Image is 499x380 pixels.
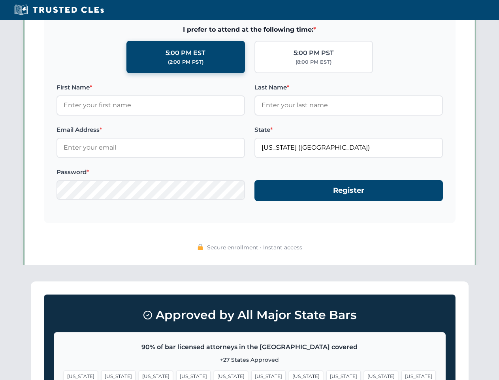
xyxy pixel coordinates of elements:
[254,138,443,158] input: Florida (FL)
[254,95,443,115] input: Enter your last name
[56,167,245,177] label: Password
[64,355,436,364] p: +27 States Approved
[166,48,205,58] div: 5:00 PM EST
[294,48,334,58] div: 5:00 PM PST
[254,83,443,92] label: Last Name
[56,83,245,92] label: First Name
[207,243,302,252] span: Secure enrollment • Instant access
[12,4,106,16] img: Trusted CLEs
[64,342,436,352] p: 90% of bar licensed attorneys in the [GEOGRAPHIC_DATA] covered
[56,25,443,35] span: I prefer to attend at the following time:
[254,125,443,135] label: State
[168,58,203,66] div: (2:00 PM PST)
[54,304,446,326] h3: Approved by All Major State Bars
[56,125,245,135] label: Email Address
[197,244,203,250] img: 🔒
[56,95,245,115] input: Enter your first name
[254,180,443,201] button: Register
[296,58,331,66] div: (8:00 PM EST)
[56,138,245,158] input: Enter your email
